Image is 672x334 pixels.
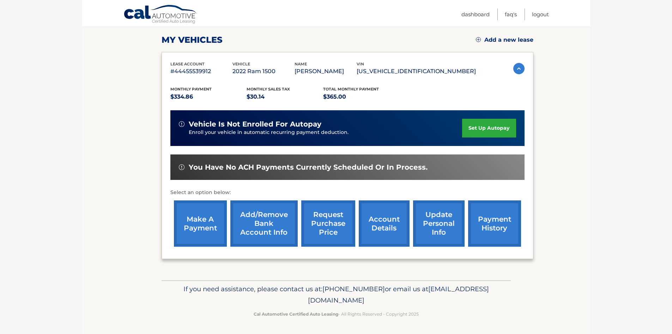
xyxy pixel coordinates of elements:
[301,200,355,247] a: request purchase price
[179,121,184,127] img: alert-white.svg
[323,92,400,102] p: $365.00
[513,63,525,74] img: accordion-active.svg
[162,35,223,45] h2: my vehicles
[170,66,232,76] p: #44455539912
[413,200,465,247] a: update personal info
[505,8,517,20] a: FAQ's
[189,120,321,129] span: vehicle is not enrolled for autopay
[179,164,184,170] img: alert-white.svg
[174,200,227,247] a: make a payment
[166,310,506,318] p: - All Rights Reserved - Copyright 2025
[532,8,549,20] a: Logout
[359,200,410,247] a: account details
[295,61,307,66] span: name
[230,200,298,247] a: Add/Remove bank account info
[170,188,525,197] p: Select an option below:
[247,92,323,102] p: $30.14
[357,61,364,66] span: vin
[247,87,290,92] span: Monthly sales Tax
[166,283,506,306] p: If you need assistance, please contact us at: or email us at
[476,37,481,42] img: add.svg
[170,92,247,102] p: $334.86
[357,66,476,76] p: [US_VEHICLE_IDENTIFICATION_NUMBER]
[468,200,521,247] a: payment history
[323,87,379,92] span: Total Monthly Payment
[170,87,212,92] span: Monthly Payment
[461,8,490,20] a: Dashboard
[254,311,338,317] strong: Cal Automotive Certified Auto Leasing
[295,66,357,76] p: [PERSON_NAME]
[189,163,428,172] span: You have no ACH payments currently scheduled or in process.
[476,36,533,43] a: Add a new lease
[170,61,205,66] span: lease account
[232,61,250,66] span: vehicle
[189,129,462,136] p: Enroll your vehicle in automatic recurring payment deduction.
[308,285,489,304] span: [EMAIL_ADDRESS][DOMAIN_NAME]
[123,5,198,25] a: Cal Automotive
[232,66,295,76] p: 2022 Ram 1500
[462,119,516,137] a: set up autopay
[322,285,385,293] span: [PHONE_NUMBER]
